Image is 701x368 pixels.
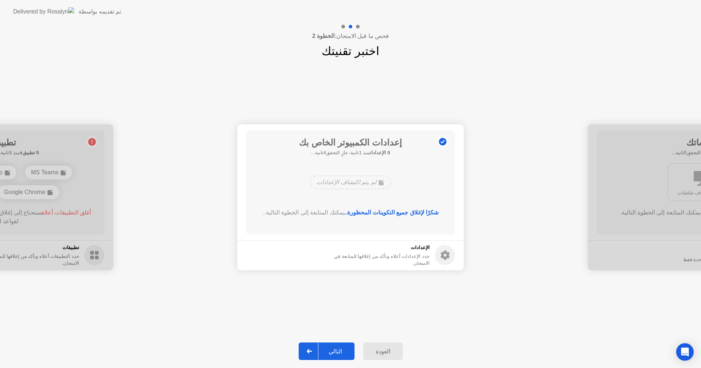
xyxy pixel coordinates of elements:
img: Delivered by Rosalyn [13,7,74,16]
b: الخطوة 2 [312,33,334,39]
h5: منذ 1ثانية، جارٍ التحقق4ثانية... [299,149,402,156]
b: 0 الإعدادات [370,150,390,155]
button: العودة [363,342,403,360]
div: حدد الإعدادات أعلاه وتأكد من إغلاقها للمتابعة في الامتحان. [319,253,430,267]
div: يمكنك المتابعة إلى الخطوة التالية.. [257,208,445,217]
button: التالي [299,342,355,360]
h5: الإعدادات [319,244,430,251]
div: العودة [365,348,401,355]
h1: إعدادات الكمبيوتر الخاص بك [299,136,402,149]
h1: اختبر تقنيتك [322,42,379,60]
b: شكرًا لإغلاق جميع التكوينات المحظورة.. [344,209,439,216]
h4: فحص ما قبل الامتحان: [312,32,389,40]
div: التالي [318,348,352,355]
div: Open Intercom Messenger [676,343,694,361]
div: تم تقديمه بواسطة [78,7,121,16]
div: لم يتم اكتشاف الإعدادات [310,175,391,189]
